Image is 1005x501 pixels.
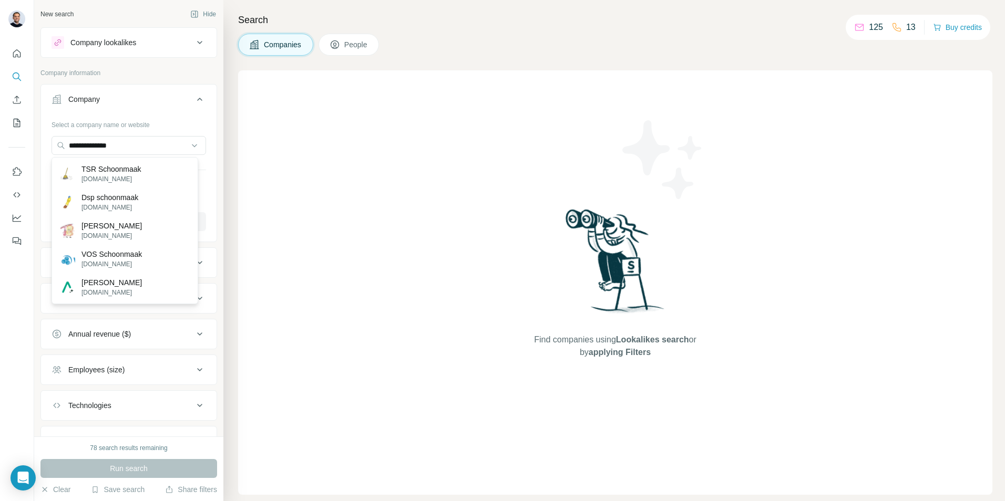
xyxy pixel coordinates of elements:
h4: Search [238,13,992,27]
button: Save search [91,484,145,495]
span: People [344,39,368,50]
button: HQ location [41,286,217,311]
span: Lookalikes search [616,335,689,344]
span: applying Filters [589,348,651,357]
button: Quick start [8,44,25,63]
button: Dashboard [8,208,25,227]
button: Keywords [41,429,217,454]
div: New search [40,9,74,19]
button: Technologies [41,393,217,418]
p: [PERSON_NAME] [81,221,142,231]
img: SvO Schoonmaak [60,223,75,238]
button: Company [41,87,217,116]
p: TSR Schoonmaak [81,164,141,174]
button: Enrich CSV [8,90,25,109]
p: 13 [906,21,916,34]
div: Keywords [68,436,100,446]
button: Hide [183,6,223,22]
img: VOS Schoonmaak [60,252,75,266]
button: Clear [40,484,70,495]
p: Company information [40,68,217,78]
button: Buy credits [933,20,982,35]
p: [DOMAIN_NAME] [81,203,138,212]
button: Search [8,67,25,86]
img: Dsp schoonmaak [60,195,75,210]
div: Company [68,94,100,105]
div: 78 search results remaining [90,443,167,453]
span: Companies [264,39,302,50]
p: [PERSON_NAME] [81,277,142,288]
button: Share filters [165,484,217,495]
img: Surfe Illustration - Woman searching with binoculars [561,206,670,323]
p: [DOMAIN_NAME] [81,231,142,241]
div: Technologies [68,400,111,411]
img: Surfe Illustration - Stars [616,112,710,207]
div: Company lookalikes [70,37,136,48]
div: Open Intercom Messenger [11,465,36,490]
button: My lists [8,113,25,132]
p: [DOMAIN_NAME] [81,174,141,184]
button: Industry [41,250,217,275]
p: 125 [869,21,883,34]
p: Dsp schoonmaak [81,192,138,203]
button: Use Surfe on LinkedIn [8,162,25,181]
div: Employees (size) [68,364,125,375]
div: Annual revenue ($) [68,329,131,339]
img: Atsa Schoonmaak [60,280,75,295]
button: Annual revenue ($) [41,321,217,347]
button: Company lookalikes [41,30,217,55]
img: Avatar [8,11,25,27]
span: Find companies using or by [531,333,699,359]
button: Feedback [8,232,25,250]
p: VOS Schoonmaak [81,249,142,259]
p: [DOMAIN_NAME] [81,259,142,269]
p: [DOMAIN_NAME] [81,288,142,297]
button: Use Surfe API [8,185,25,204]
div: Select a company name or website [52,116,206,130]
button: Employees (size) [41,357,217,382]
img: TSR Schoonmaak [60,168,75,180]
